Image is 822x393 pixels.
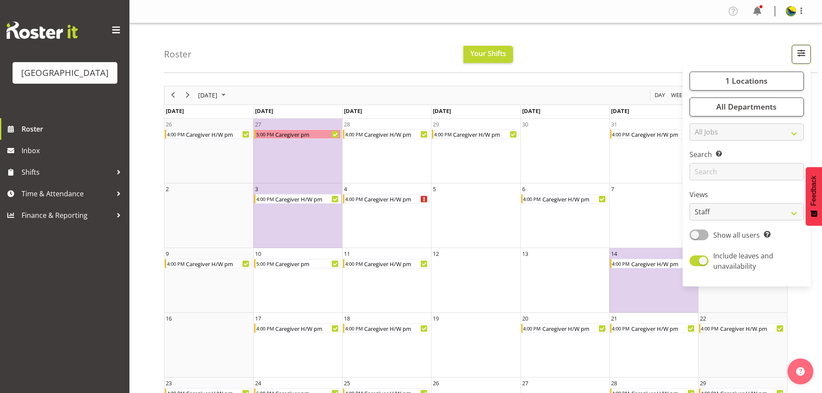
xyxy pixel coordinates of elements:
div: 11 [344,249,350,258]
div: 4:00 PM [166,130,185,138]
div: 4:00 PM [344,195,363,203]
td: Friday, November 7, 2025 [609,183,698,248]
td: Sunday, November 9, 2025 [164,248,253,313]
div: 5:00 PM [255,130,274,138]
span: [DATE] [344,107,362,115]
div: 23 [166,379,172,387]
button: Timeline Week [670,90,687,101]
span: Show all users [713,230,760,240]
div: 20 [522,314,528,323]
span: [DATE] [522,107,540,115]
div: Caregiver H/W pm Begin From Thursday, November 6, 2025 at 4:00:00 PM GMT+13:00 Ends At Thursday, ... [521,194,608,204]
div: Caregiver H/W pm Begin From Friday, October 31, 2025 at 4:00:00 PM GMT+13:00 Ends At Friday, Octo... [610,129,697,139]
td: Sunday, October 26, 2025 [164,119,253,183]
div: Caregiver H/W pm [542,195,608,203]
div: Caregiver H/W pm [630,259,696,268]
span: Your Shifts [470,49,506,58]
div: November 2025 [195,86,231,104]
td: Thursday, October 30, 2025 [520,119,609,183]
button: Next [182,90,194,101]
span: [DATE] [166,107,184,115]
button: 1 Locations [690,72,804,91]
div: Caregiver H/W pm Begin From Tuesday, November 11, 2025 at 4:00:00 PM GMT+13:00 Ends At Tuesday, N... [343,259,430,268]
div: 31 [611,120,617,129]
td: Thursday, November 13, 2025 [520,248,609,313]
div: Caregiver H/W pm [542,324,608,333]
div: [GEOGRAPHIC_DATA] [21,66,109,79]
button: All Departments [690,97,804,116]
div: Caregiver H/W pm Begin From Tuesday, November 18, 2025 at 4:00:00 PM GMT+13:00 Ends At Tuesday, N... [343,324,430,333]
div: 30 [522,120,528,129]
div: 25 [344,379,350,387]
td: Thursday, November 20, 2025 [520,313,609,377]
label: Views [690,189,804,200]
span: [DATE] [255,107,273,115]
td: Wednesday, November 5, 2025 [431,183,520,248]
div: Caregiver H/W pm [274,324,340,333]
button: November 2025 [197,90,230,101]
div: 26 [433,379,439,387]
div: Caregiver H/W pm [630,130,696,138]
div: 4:00 PM [255,195,274,203]
span: Feedback [810,176,818,206]
button: Your Shifts [463,46,513,63]
div: 2 [166,185,169,193]
div: 12 [433,249,439,258]
div: 4:00 PM [344,130,363,138]
div: Caregiver H/W pm Begin From Monday, November 3, 2025 at 4:00:00 PM GMT+13:00 Ends At Monday, Nove... [254,194,341,204]
div: Caregiver H/W pm [185,259,251,268]
div: Caregiver H/W pm [185,130,251,138]
td: Monday, November 17, 2025 [253,313,342,377]
div: 5:00 PM [255,259,274,268]
div: 19 [433,314,439,323]
td: Wednesday, November 12, 2025 [431,248,520,313]
div: 13 [522,249,528,258]
td: Sunday, November 16, 2025 [164,313,253,377]
div: 14 [611,249,617,258]
div: 21 [611,314,617,323]
td: Friday, October 31, 2025 [609,119,698,183]
td: Tuesday, October 28, 2025 [342,119,431,183]
span: All Departments [716,101,777,112]
div: 4 [344,185,347,193]
div: previous period [166,86,180,104]
div: Caregiver H/W pm Begin From Friday, November 21, 2025 at 4:00:00 PM GMT+13:00 Ends At Friday, Nov... [610,324,697,333]
div: 27 [255,120,261,129]
div: Caregiver H/W pm Begin From Friday, November 14, 2025 at 4:00:00 PM GMT+13:00 Ends At Friday, Nov... [610,259,697,268]
div: 29 [700,379,706,387]
td: Thursday, November 6, 2025 [520,183,609,248]
div: Caregiver H/W pm [630,324,696,333]
div: Caregiver H/W pm Begin From Saturday, November 22, 2025 at 4:00:00 PM GMT+13:00 Ends At Saturday,... [699,324,786,333]
span: [DATE] [611,107,629,115]
div: 4:00 PM [433,130,452,138]
div: Caregiver pm Begin From Monday, October 27, 2025 at 5:00:00 PM GMT+13:00 Ends At Monday, October ... [254,129,341,139]
div: 4:00 PM [611,130,630,138]
td: Tuesday, November 18, 2025 [342,313,431,377]
td: Friday, November 14, 2025 [609,248,698,313]
button: Feedback - Show survey [806,167,822,226]
div: 18 [344,314,350,323]
span: Day [654,90,666,101]
div: 16 [166,314,172,323]
div: Caregiver H/W pm Begin From Sunday, November 9, 2025 at 4:00:00 PM GMT+13:00 Ends At Sunday, Nove... [165,259,252,268]
div: 28 [611,379,617,387]
div: 5 [433,185,436,193]
label: Search [690,149,804,160]
div: Caregiver pm Begin From Monday, November 10, 2025 at 5:00:00 PM GMT+13:00 Ends At Monday, Novembe... [254,259,341,268]
div: 28 [344,120,350,129]
input: Search [690,163,804,180]
div: Caregiver H/W pm Begin From Thursday, November 20, 2025 at 4:00:00 PM GMT+13:00 Ends At Thursday,... [521,324,608,333]
img: gemma-hall22491374b5f274993ff8414464fec47f.png [786,6,796,16]
div: Caregiver H/W pm [363,324,429,333]
td: Wednesday, October 29, 2025 [431,119,520,183]
div: 6 [522,185,525,193]
div: 4:00 PM [166,259,185,268]
span: [DATE] [197,90,218,101]
div: Caregiver H/W pm [363,130,429,138]
td: Tuesday, November 11, 2025 [342,248,431,313]
td: Friday, November 21, 2025 [609,313,698,377]
div: Caregiver H/W pm Begin From Tuesday, November 4, 2025 at 4:00:00 PM GMT+13:00 Ends At Tuesday, No... [343,194,430,204]
div: 4:00 PM [611,259,630,268]
div: 17 [255,314,261,323]
div: Caregiver H/W pm Begin From Sunday, October 26, 2025 at 4:00:00 PM GMT+13:00 Ends At Sunday, Octo... [165,129,252,139]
